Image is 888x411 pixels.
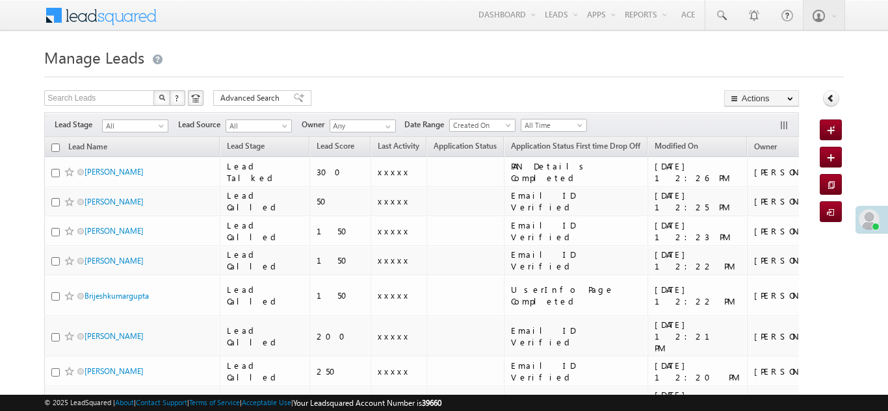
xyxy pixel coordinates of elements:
div: Email ID Verified [511,249,642,272]
div: Email ID Verified [511,219,642,243]
div: Lead Called [227,219,304,243]
span: xxxxx [378,330,410,342]
input: Type to Search [330,119,396,132]
span: Advanced Search [220,92,283,104]
span: All [103,120,164,132]
span: All [226,120,288,132]
span: Your Leadsquared Account Number is [293,398,441,408]
a: About [115,398,134,406]
span: Application Status First time Drop Off [511,141,640,151]
div: [DATE] 12:20 PM [655,360,742,383]
a: All [226,119,292,132]
div: 250 [317,366,365,377]
div: 150 [317,225,365,237]
div: [DATE] 12:26 PM [655,160,742,184]
div: Lead Talked [227,160,304,184]
span: Application Status [434,141,497,151]
div: [PERSON_NAME] [754,166,839,178]
a: Show All Items [378,120,395,133]
span: xxxxx [378,225,410,236]
div: Lead Called [227,249,304,272]
a: Application Status [427,139,503,156]
div: 200 [317,330,365,342]
img: Search [159,94,165,101]
a: [PERSON_NAME] [85,226,144,236]
span: 39660 [422,398,441,408]
div: [PERSON_NAME] [754,225,839,237]
div: Lead Called [227,360,304,383]
span: Owner [302,119,330,131]
span: xxxxx [378,255,410,266]
button: Actions [724,90,799,106]
a: Acceptable Use [242,398,291,406]
span: Lead Source [178,119,226,131]
a: Modified On [648,139,705,156]
div: [PERSON_NAME] [754,290,839,301]
span: © 2025 LeadSquared | | | | | [44,397,441,409]
a: Last Activity [371,139,426,156]
a: Application Status First time Drop Off [504,139,647,156]
span: Modified On [655,141,698,151]
div: Email ID Verified [511,325,642,348]
a: [PERSON_NAME] [85,167,144,177]
div: [DATE] 12:21 PM [655,319,742,354]
div: [PERSON_NAME] [754,195,839,207]
div: [DATE] 12:22 PM [655,284,742,307]
span: xxxxx [378,366,410,377]
div: Email ID Verified [511,360,642,383]
a: Contact Support [136,398,187,406]
div: [DATE] 12:22 PM [655,249,742,272]
div: Lead Called [227,284,304,307]
div: [PERSON_NAME] [754,366,839,377]
div: Lead Called [227,190,304,213]
a: All Time [521,119,587,132]
a: [PERSON_NAME] [85,331,144,341]
div: 150 [317,255,365,266]
div: [PERSON_NAME] [754,255,839,266]
button: ? [170,90,185,106]
div: [PERSON_NAME] [754,330,839,342]
div: 50 [317,195,365,207]
span: Lead Score [317,141,354,151]
a: [PERSON_NAME] [85,366,144,376]
span: ? [175,92,181,103]
a: Terms of Service [189,398,240,406]
span: Manage Leads [44,47,144,68]
a: Lead Stage [220,139,271,156]
span: Date Range [404,119,449,131]
span: Owner [754,142,777,151]
span: xxxxx [378,290,410,301]
div: Lead Called [227,325,304,348]
div: [DATE] 12:25 PM [655,190,742,213]
a: Brijeshkumargupta [85,291,149,301]
div: UserInfo Page Completed [511,284,642,307]
a: [PERSON_NAME] [85,256,144,266]
div: 150 [317,290,365,301]
a: [PERSON_NAME] [85,197,144,206]
a: All [102,119,168,132]
span: Created On [450,119,512,131]
a: Lead Name [62,140,114,156]
span: All Time [521,119,583,131]
span: xxxxx [378,195,410,206]
div: 300 [317,166,365,178]
a: Created On [449,119,516,132]
span: Lead Stage [55,119,102,131]
div: PAN Details Completed [511,160,642,184]
span: Lead Stage [227,141,265,151]
div: Email ID Verified [511,190,642,213]
div: [DATE] 12:23 PM [655,219,742,243]
input: Check all records [51,143,60,152]
a: Lead Score [310,139,361,156]
span: xxxxx [378,166,410,177]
